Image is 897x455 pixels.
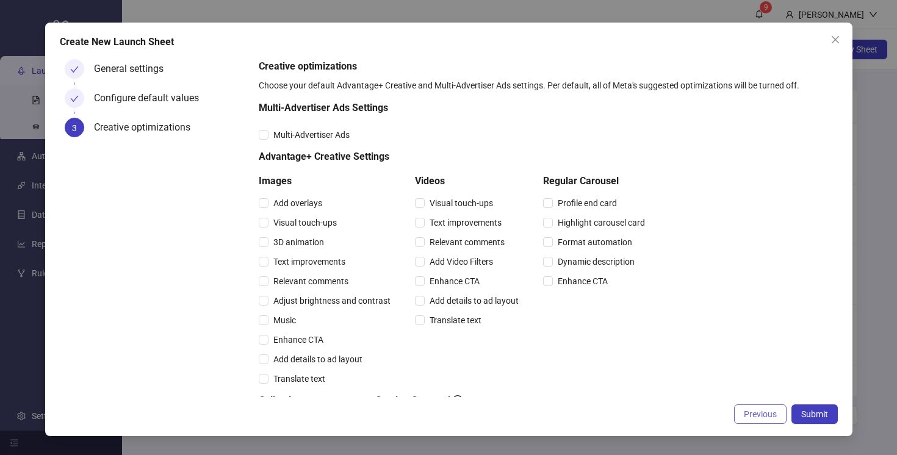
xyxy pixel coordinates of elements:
button: Previous [734,404,787,424]
span: Enhance CTA [268,333,328,346]
span: Submit [801,409,828,419]
span: Add overlays [268,196,327,210]
span: Visual touch-ups [268,216,342,229]
span: Format automation [553,235,637,249]
span: Visual touch-ups [425,196,498,210]
h5: Regular Carousel [543,174,650,188]
span: 3D animation [268,235,329,249]
div: General settings [94,59,173,79]
span: Text improvements [425,216,506,229]
span: Enhance CTA [425,274,485,288]
span: Text improvements [268,255,350,268]
h5: Creative optimizations [259,59,832,74]
span: info-circle [453,395,463,405]
span: Multi-Advertiser Ads [268,128,355,142]
span: Translate text [268,372,330,385]
button: Submit [791,404,838,424]
div: Create New Launch Sheet [60,35,838,49]
span: Relevant comments [425,235,510,249]
span: Add details to ad layout [268,353,367,366]
div: Configure default values [94,88,209,108]
h5: Advantage+ Creative Settings [259,149,650,164]
span: Profile end card [553,196,622,210]
div: Choose your default Advantage+ Creative and Multi-Advertiser Ads settings. Per default, all of Me... [259,79,832,92]
span: check [70,65,79,74]
span: Previous [744,409,777,419]
h5: Collection [259,393,356,408]
span: Translate text [425,313,486,327]
span: Adjust brightness and contrast [268,294,395,307]
span: Relevant comments [268,274,353,288]
h5: Videos [415,174,524,188]
span: 3 [72,123,77,133]
span: Highlight carousel card [553,216,650,229]
span: Enhance CTA [553,274,613,288]
div: Creative optimizations [94,118,200,137]
h5: Multi-Advertiser Ads Settings [259,101,650,115]
span: Add Video Filters [425,255,498,268]
button: Close [826,30,845,49]
span: close [830,35,840,45]
span: check [70,95,79,103]
span: Music [268,313,301,327]
h5: Images [259,174,395,188]
h5: Catalog Carousel [375,393,519,408]
span: Dynamic description [553,255,639,268]
span: Add details to ad layout [425,294,524,307]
